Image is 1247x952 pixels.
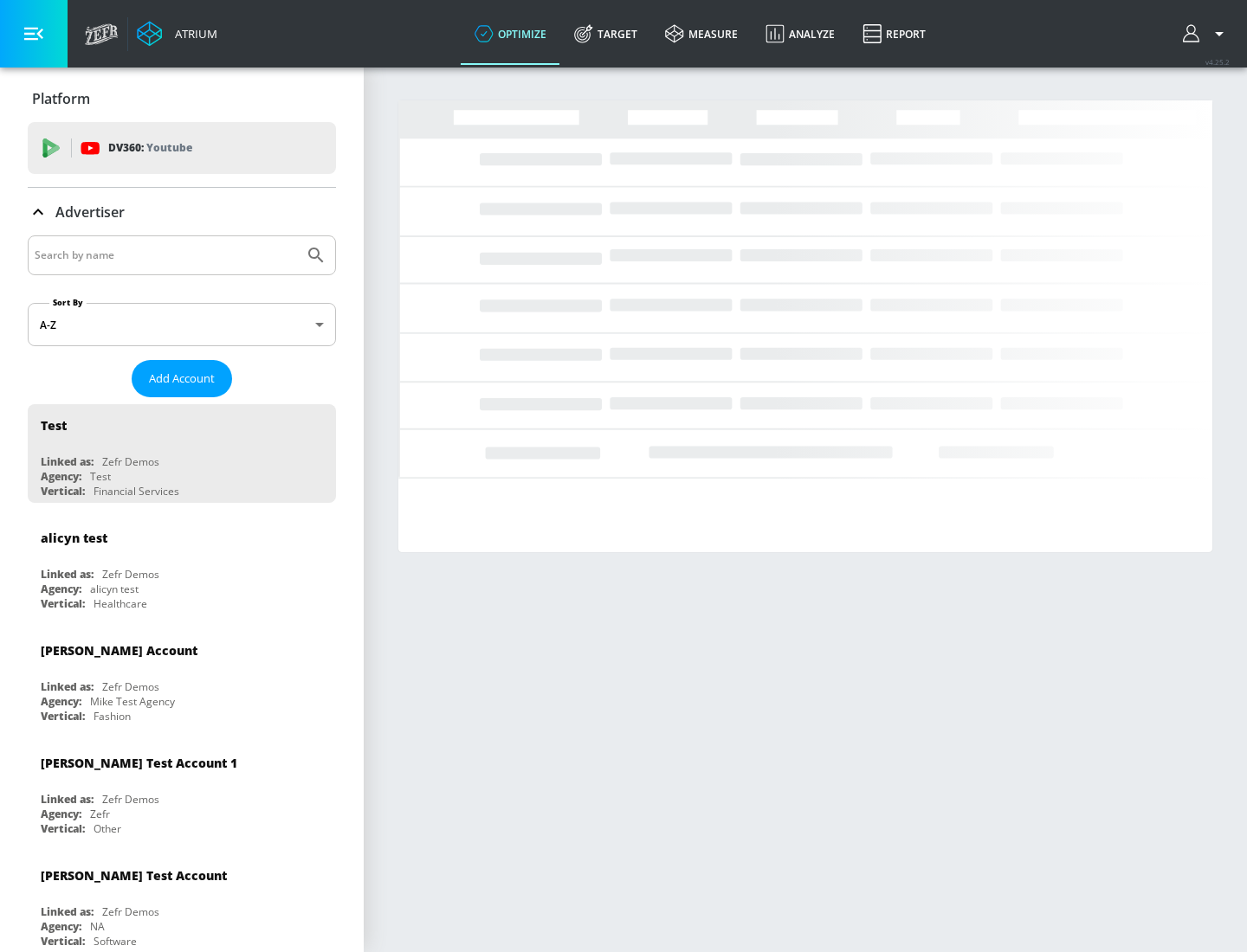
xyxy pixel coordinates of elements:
div: Mike Test Agency [90,694,175,709]
div: Atrium [168,26,217,42]
button: Add Account [132,360,232,397]
div: Linked as: [41,679,94,694]
div: Fashion [94,709,131,724]
p: DV360: [108,138,192,158]
div: Linked as: [41,567,94,582]
div: alicyn test [90,582,139,596]
p: Youtube [146,138,192,157]
a: Report [849,3,940,65]
input: Search by name [35,244,297,267]
div: Test [41,417,67,434]
div: Agency: [41,919,81,934]
div: Vertical: [41,596,85,611]
div: Zefr [90,807,110,821]
a: Target [560,3,651,65]
div: alicyn testLinked as:Zefr DemosAgency:alicyn testVertical:Healthcare [28,517,336,615]
div: Vertical: [41,821,85,836]
div: Agency: [41,469,81,484]
div: Agency: [41,694,81,709]
div: Advertiser [28,188,336,236]
a: measure [651,3,752,65]
p: Advertiser [55,203,125,222]
div: [PERSON_NAME] Test Account 1 [41,755,237,771]
span: Add Account [149,369,215,389]
div: Vertical: [41,934,85,949]
div: A-Z [28,303,336,346]
div: [PERSON_NAME] AccountLinked as:Zefr DemosAgency:Mike Test AgencyVertical:Fashion [28,629,336,728]
a: Atrium [137,21,217,47]
div: alicyn test [41,530,107,546]
a: optimize [461,3,560,65]
div: Other [94,821,121,836]
span: v 4.25.2 [1205,57,1230,67]
div: [PERSON_NAME] Test Account 1Linked as:Zefr DemosAgency:ZefrVertical:Other [28,742,336,840]
div: Zefr Demos [102,454,159,469]
div: Agency: [41,807,81,821]
div: [PERSON_NAME] Test Account [41,867,227,884]
p: Platform [32,89,90,108]
div: Agency: [41,582,81,596]
label: Sort By [49,297,87,308]
div: Linked as: [41,904,94,919]
div: Vertical: [41,484,85,499]
div: Vertical: [41,709,85,724]
div: Platform [28,74,336,123]
a: Analyze [752,3,849,65]
div: TestLinked as:Zefr DemosAgency:TestVertical:Financial Services [28,404,336,503]
div: [PERSON_NAME] Account [41,642,197,659]
div: DV360: Youtube [28,122,336,174]
div: Zefr Demos [102,679,159,694]
div: Zefr Demos [102,567,159,582]
div: Linked as: [41,454,94,469]
div: Healthcare [94,596,147,611]
div: Test [90,469,111,484]
div: Linked as: [41,792,94,807]
div: Financial Services [94,484,179,499]
div: NA [90,919,105,934]
div: Software [94,934,137,949]
div: Zefr Demos [102,792,159,807]
div: Zefr Demos [102,904,159,919]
